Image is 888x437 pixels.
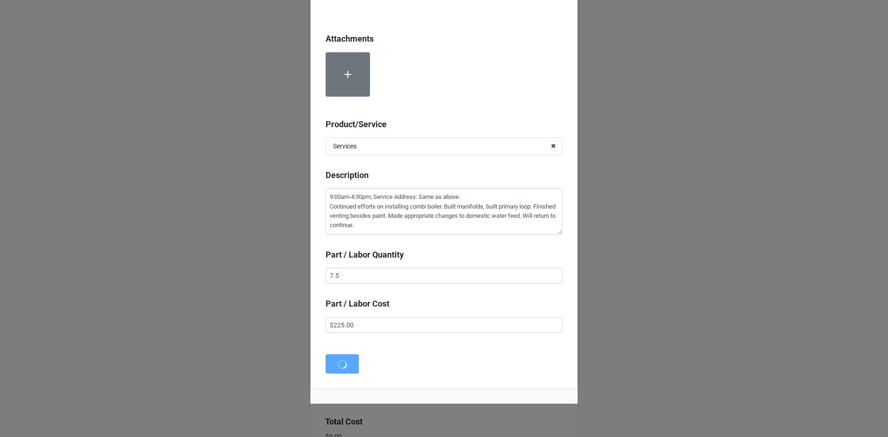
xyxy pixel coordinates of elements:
label: Part / Labor Cost [326,297,389,310]
textarea: 9:00am-4:30pm; Service Address: Same as above. Continued efforts on installing combi boiler. Buil... [326,188,562,234]
div: Services [333,143,357,149]
label: Attachments [326,32,374,45]
label: Description [326,169,369,182]
label: Part / Labor Quantity [326,248,404,261]
label: Product/Service [326,118,387,131]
